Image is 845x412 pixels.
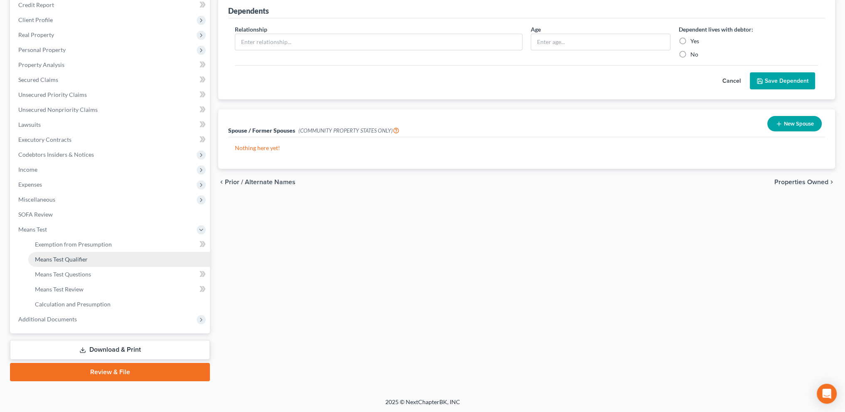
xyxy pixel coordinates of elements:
[690,50,698,59] label: No
[12,87,210,102] a: Unsecured Priority Claims
[531,34,670,50] input: Enter age...
[18,91,87,98] span: Unsecured Priority Claims
[235,26,267,33] span: Relationship
[774,179,835,185] button: Properties Owned chevron_right
[18,196,55,203] span: Miscellaneous
[218,179,296,185] button: chevron_left Prior / Alternate Names
[28,237,210,252] a: Exemption from Presumption
[18,1,54,8] span: Credit Report
[12,57,210,72] a: Property Analysis
[18,121,41,128] span: Lawsuits
[18,106,98,113] span: Unsecured Nonpriority Claims
[28,282,210,297] a: Means Test Review
[18,181,42,188] span: Expenses
[235,144,818,152] p: Nothing here yet!
[828,179,835,185] i: chevron_right
[235,34,522,50] input: Enter relationship...
[218,179,225,185] i: chevron_left
[767,116,822,131] button: New Spouse
[531,25,541,34] label: Age
[18,136,71,143] span: Executory Contracts
[35,271,91,278] span: Means Test Questions
[228,127,295,134] span: Spouse / Former Spouses
[18,166,37,173] span: Income
[18,151,94,158] span: Codebtors Insiders & Notices
[774,179,828,185] span: Properties Owned
[12,207,210,222] a: SOFA Review
[28,252,210,267] a: Means Test Qualifier
[12,72,210,87] a: Secured Claims
[679,25,753,34] label: Dependent lives with debtor:
[12,132,210,147] a: Executory Contracts
[35,286,84,293] span: Means Test Review
[18,211,53,218] span: SOFA Review
[18,76,58,83] span: Secured Claims
[12,117,210,132] a: Lawsuits
[35,301,111,308] span: Calculation and Presumption
[228,6,269,16] div: Dependents
[18,316,77,323] span: Additional Documents
[35,241,112,248] span: Exemption from Presumption
[18,46,66,53] span: Personal Property
[690,37,699,45] label: Yes
[18,31,54,38] span: Real Property
[10,363,210,381] a: Review & File
[35,256,88,263] span: Means Test Qualifier
[28,267,210,282] a: Means Test Questions
[18,226,47,233] span: Means Test
[298,127,399,134] span: (COMMUNITY PROPERTY STATES ONLY)
[28,297,210,312] a: Calculation and Presumption
[225,179,296,185] span: Prior / Alternate Names
[18,16,53,23] span: Client Profile
[18,61,64,68] span: Property Analysis
[12,102,210,117] a: Unsecured Nonpriority Claims
[10,340,210,360] a: Download & Print
[713,73,750,89] button: Cancel
[817,384,837,404] div: Open Intercom Messenger
[750,72,815,90] button: Save Dependent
